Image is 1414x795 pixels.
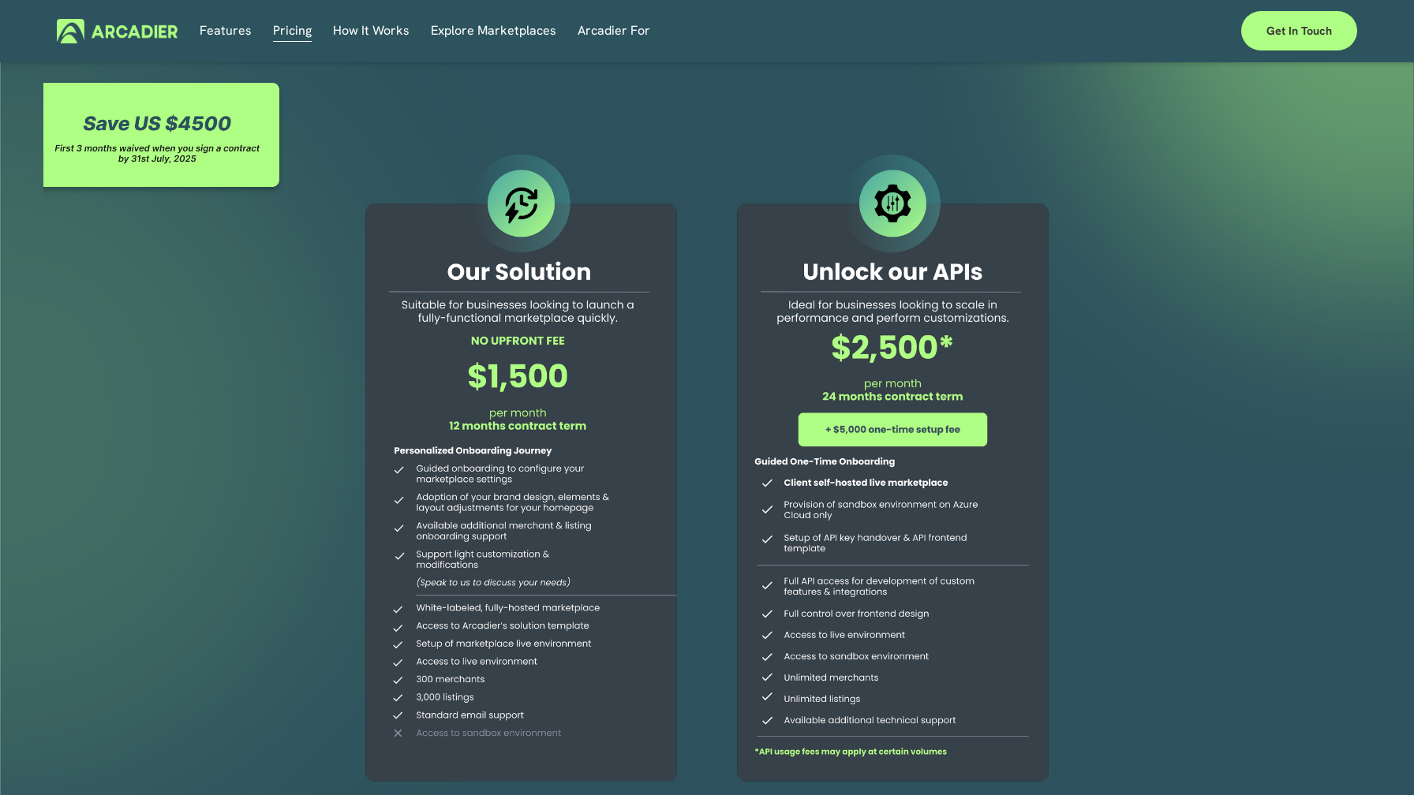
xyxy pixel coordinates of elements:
[333,19,410,43] a: folder dropdown
[578,19,650,43] a: folder dropdown
[431,19,556,43] a: Explore Marketplaces
[333,20,410,42] span: How It Works
[57,19,178,43] img: Arcadier
[578,20,650,42] span: Arcadier For
[1241,11,1357,50] a: Get in touch
[273,19,312,43] a: Pricing
[200,19,252,43] a: Features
